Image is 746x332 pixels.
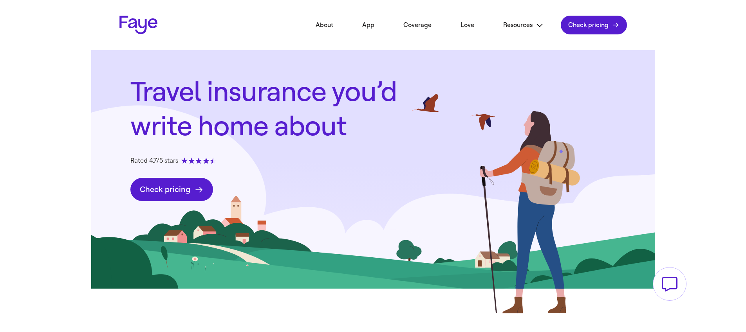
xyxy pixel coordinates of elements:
span: Check pricing [140,185,190,194]
span: Check pricing [568,21,609,29]
a: About [304,16,345,34]
button: Resources [491,16,555,34]
a: Check pricing [561,16,627,34]
h1: Travel insurance you’d write home about [130,75,412,144]
div: Rated 4.7/5 stars [130,156,217,165]
a: App [350,16,386,34]
a: Check pricing [130,178,213,201]
a: Love [449,16,486,34]
a: Faye Logo [119,16,158,34]
a: Coverage [392,16,443,34]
